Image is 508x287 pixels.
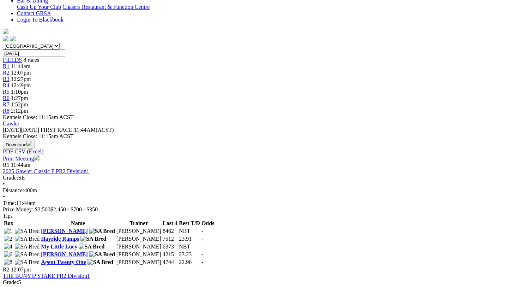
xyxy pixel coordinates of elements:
span: 11:44am [11,63,30,69]
a: CSV (Excel) [14,148,43,154]
span: - [201,259,203,265]
span: - [201,228,203,234]
a: R3 [3,76,10,82]
td: 4744 [162,259,178,266]
div: Prize Money: $3,500 [3,206,505,213]
div: Download [3,148,505,155]
a: Login To Blackbook [17,17,64,23]
a: [PERSON_NAME] [41,228,87,234]
a: [PERSON_NAME] [41,251,87,257]
span: 11:44am [11,162,30,168]
a: Chasers Restaurant & Function Centre [62,4,150,10]
td: 4215 [162,251,178,258]
span: Grade: [3,175,18,181]
span: Box [4,220,13,226]
img: 8 [4,259,12,265]
span: Tips [3,213,13,219]
span: - [201,251,203,257]
span: [DATE] [3,127,21,133]
span: 1:27pm [11,95,28,101]
a: R4 [3,82,10,88]
img: SA Bred [89,228,115,234]
span: 2:12pm [11,108,28,114]
a: Print Meeting [3,156,40,162]
span: R1 [3,162,10,168]
td: [PERSON_NAME] [116,251,162,258]
a: R2 [3,70,10,76]
a: Agent Twenty One [41,259,86,265]
span: 12:27pm [11,76,31,82]
td: 23.91 [179,235,200,242]
span: $2,450 - $700 - $350 [50,206,98,212]
img: 2 [4,236,12,242]
img: SA Bred [15,228,40,234]
a: Gawler [3,121,19,127]
span: 1:52pm [11,101,28,107]
span: 1:10pm [11,89,28,95]
span: 12:07pm [11,70,31,76]
a: R6 [3,95,10,101]
td: 8462 [162,228,178,235]
span: Kennels Close: 11:15am ACST [3,114,74,120]
a: R8 [3,108,10,114]
img: printer.svg [34,155,40,160]
span: 11:44AM(ACST) [41,127,114,133]
span: 12:49pm [11,82,31,88]
td: 22.96 [179,259,200,266]
input: Select date [3,49,65,57]
td: 23.23 [179,251,200,258]
span: - [201,236,203,242]
a: Contact GRSA [17,10,51,16]
img: SA Bred [15,236,40,242]
img: SA Bred [80,236,106,242]
div: 11:44am [3,200,505,206]
img: logo-grsa-white.png [3,29,8,34]
a: PDF [3,148,13,154]
img: SA Bred [87,259,113,265]
td: 7512 [162,235,178,242]
img: 6 [4,251,12,258]
button: Download [3,140,35,148]
td: [PERSON_NAME] [116,259,162,266]
a: R1 [3,63,10,69]
img: SA Bred [15,251,40,258]
td: [PERSON_NAME] [116,228,162,235]
img: SA Bred [79,244,104,250]
span: • [3,194,5,200]
th: Best T/D [179,220,200,227]
span: FIELDS [3,57,22,63]
div: 400m [3,187,505,194]
img: 1 [4,228,12,234]
div: Kennels Close: 11:15am ACST [3,133,505,140]
a: Cash Up Your Club [17,4,61,10]
td: NBT [179,243,200,250]
img: SA Bred [15,259,40,265]
a: THE BUNYIP STAKE PR2 Division1 [3,273,90,279]
a: R5 [3,89,10,95]
td: [PERSON_NAME] [116,235,162,242]
th: Name [41,220,115,227]
a: My Little Lucy [41,244,77,250]
a: 2025 Gawler Classic F PR2 Division1 [3,168,89,174]
td: [PERSON_NAME] [116,243,162,250]
img: SA Bred [15,244,40,250]
span: R2 [3,266,10,273]
span: Grade: [3,279,18,285]
img: SA Bred [89,251,115,258]
span: Time: [3,200,16,206]
span: Distance: [3,187,24,193]
img: 4 [4,244,12,250]
img: download.svg [26,141,32,146]
span: [DATE] [3,127,39,133]
span: • [3,181,5,187]
td: 6373 [162,243,178,250]
span: FIRST RACE: [41,127,74,133]
a: Hayride Ramps [41,236,79,242]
